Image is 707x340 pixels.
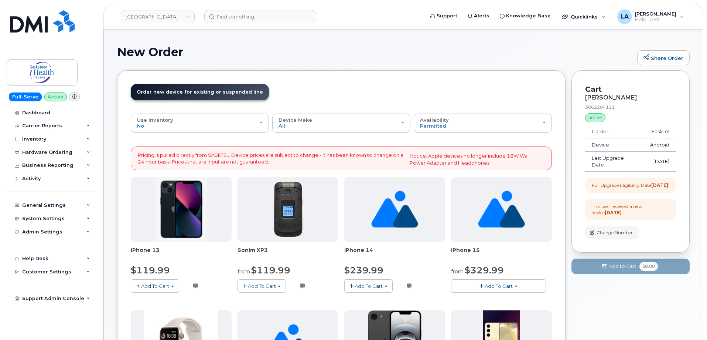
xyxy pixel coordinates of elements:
[420,123,446,129] span: Permitted
[585,94,676,101] div: [PERSON_NAME]
[137,89,263,95] span: Order new device for existing or suspended line
[131,114,269,133] button: Use Inventory No
[585,125,643,138] td: Carrier
[355,283,383,289] span: Add To Cart
[592,182,668,188] div: Full Upgrade Eligibility Date
[585,84,676,95] p: Cart
[643,125,676,138] td: SaskTel
[437,12,457,20] span: Support
[156,177,207,242] img: mini.png
[344,246,445,261] div: iPhone 14
[451,246,552,261] div: iPhone 15
[425,9,462,23] a: Support
[557,9,611,24] div: Quicklinks
[635,17,676,23] span: Help Desk
[279,117,312,123] span: Device Make
[137,123,144,129] span: No
[131,265,170,276] span: $119.99
[238,279,286,292] button: Add To Cart
[651,182,668,188] strong: [DATE]
[478,177,525,242] img: no_image_found-2caef05468ed5679b831cfe6fc140e25e0c280774317ffc20a367ab7fd17291e.png
[585,152,643,172] td: Last Upgrade Date
[605,210,622,215] strong: [DATE]
[585,113,605,122] div: active
[141,283,169,289] span: Add To Cart
[451,279,546,292] button: Add To Cart
[462,9,495,23] a: Alerts
[643,152,676,172] td: [DATE]
[506,12,551,20] span: Knowledge Base
[279,123,285,129] span: All
[121,10,195,23] a: Saskatoon Health Region
[344,265,383,276] span: $239.99
[238,268,250,275] small: from
[643,138,676,152] td: Android
[621,12,629,21] span: LA
[592,203,669,216] div: This user received a new device
[585,138,643,152] td: Device
[639,262,658,271] span: $0.00
[474,12,489,20] span: Alerts
[131,246,232,261] div: iPhone 13
[451,268,464,275] small: from
[272,114,410,133] button: Device Make All
[248,283,276,289] span: Add To Cart
[251,265,290,276] span: $119.99
[675,308,701,334] iframe: Messenger Launcher
[465,265,504,276] span: $329.99
[410,152,545,166] p: Notice: Apple devices no longer include 18W Wall Power Adapter and Headphones.
[495,9,556,23] a: Knowledge Base
[238,246,338,261] div: Sonim XP3
[485,283,513,289] span: Add To Cart
[371,177,418,242] img: no_image_found-2caef05468ed5679b831cfe6fc140e25e0c280774317ffc20a367ab7fd17291e.png
[131,279,179,292] button: Add To Cart
[274,182,303,237] img: 150
[571,259,690,274] button: Add to Cart $0.00
[420,117,449,123] span: Availability
[137,117,173,123] span: Use Inventory
[585,226,639,239] button: Change Number
[597,229,633,236] span: Change Number
[612,9,689,24] div: Lanette Aparicio
[344,279,393,292] button: Add To Cart
[414,114,552,133] button: Availability Permitted
[204,10,316,23] input: Find something...
[117,46,633,58] h1: New Order
[637,50,690,65] a: Share Order
[585,104,676,110] div: 3062204121
[571,14,598,20] span: Quicklinks
[609,263,636,270] span: Add to Cart
[635,11,676,17] span: [PERSON_NAME]
[138,152,404,165] p: Pricing is pulled directly from SASKTEL. Device prices are subject to change - it has been known ...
